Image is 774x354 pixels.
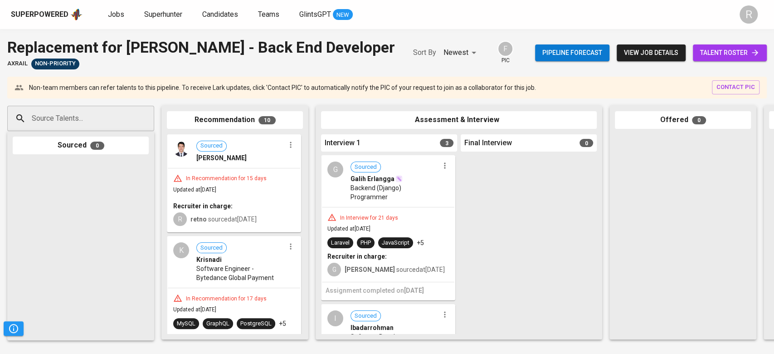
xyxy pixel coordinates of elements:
[624,47,678,59] span: view job details
[443,44,479,61] div: Newest
[31,59,79,68] span: Non-Priority
[345,266,395,273] b: [PERSON_NAME]
[299,9,353,20] a: GlintsGPT NEW
[144,10,182,19] span: Superhunter
[173,306,216,313] span: Updated at [DATE]
[350,332,408,341] span: Software Developer
[11,8,83,21] a: Superpoweredapp logo
[190,216,207,223] b: retno
[345,266,445,273] span: sourced at [DATE]
[693,44,767,61] a: talent roster
[331,239,350,247] div: Laravel
[350,174,394,183] span: Galih Erlangga
[258,10,279,19] span: Teams
[196,264,285,282] span: Software Engineer - Bytedance Global Payment
[327,253,387,260] b: Recruiter in charge:
[108,10,124,19] span: Jobs
[351,163,380,172] span: Sourced
[173,187,216,193] span: Updated at [DATE]
[4,321,24,336] button: Pipeline Triggers
[144,9,184,20] a: Superhunter
[700,47,759,59] span: talent roster
[740,5,758,24] div: R
[327,162,343,177] div: G
[202,9,240,20] a: Candidates
[90,142,104,150] span: 0
[173,141,189,157] img: 9060b57bbd1684c1aa93243f72fe34a3.jpg
[712,80,759,94] button: contact pic
[413,47,436,58] p: Sort By
[108,9,126,20] a: Jobs
[716,82,755,93] span: contact pic
[31,59,79,69] div: Sufficient Talents in Pipeline
[325,138,360,148] span: Interview 1
[617,44,686,61] button: view job details
[149,118,151,119] button: Open
[497,41,513,57] div: F
[173,334,233,341] b: Recruiter in charge:
[579,139,593,147] span: 0
[497,41,513,64] div: pic
[258,116,276,124] span: 10
[196,255,222,264] span: Krisnadi
[202,10,238,19] span: Candidates
[404,287,424,294] span: [DATE]
[440,139,453,147] span: 3
[327,263,341,276] div: G
[336,214,402,222] div: In Interview for 21 days
[321,155,455,300] div: GSourcedGalih ErlanggaBackend (Django) ProgrammerIn Interview for 21 daysUpdated at[DATE]LaravelP...
[182,175,270,182] div: In Recommendation for 15 days
[7,36,395,59] div: Replacement for [PERSON_NAME] - Back End Developer
[13,137,149,154] div: Sourced
[197,142,226,150] span: Sourced
[206,320,229,328] div: GraphQL
[190,216,257,223] span: sourced at [DATE]
[443,47,468,58] p: Newest
[299,10,331,19] span: GlintsGPT
[240,320,272,328] div: PostgreSQL
[350,183,439,202] span: Backend (Django) Programmer
[615,111,751,129] div: Offered
[692,116,706,124] span: 0
[360,239,371,247] div: PHP
[167,134,301,233] div: Sourced[PERSON_NAME]In Recommendation for 15 daysUpdated at[DATE]Recruiter in charge:Rretno sourc...
[29,83,536,92] p: Non-team members can refer talents to this pipeline. To receive Lark updates, click 'Contact PIC'...
[173,212,187,226] div: R
[177,320,195,328] div: MySQL
[326,286,451,296] h6: Assignment completed on
[196,153,247,162] span: [PERSON_NAME]
[351,312,380,320] span: Sourced
[173,202,233,210] b: Recruiter in charge:
[258,9,281,20] a: Teams
[464,138,512,148] span: Final Interview
[382,239,409,247] div: JavaScript
[327,310,343,326] div: I
[535,44,609,61] button: Pipeline forecast
[542,47,602,59] span: Pipeline forecast
[321,111,597,129] div: Assessment & Interview
[173,242,189,258] div: K
[327,226,370,232] span: Updated at [DATE]
[182,295,270,303] div: In Recommendation for 17 days
[417,238,424,247] p: +5
[333,10,353,20] span: NEW
[7,59,28,68] span: Axrail
[279,319,286,328] p: +5
[11,10,68,20] div: Superpowered
[167,111,303,129] div: Recommendation
[395,175,403,182] img: magic_wand.svg
[197,244,226,252] span: Sourced
[70,8,83,21] img: app logo
[350,323,394,332] span: Ibadarrohman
